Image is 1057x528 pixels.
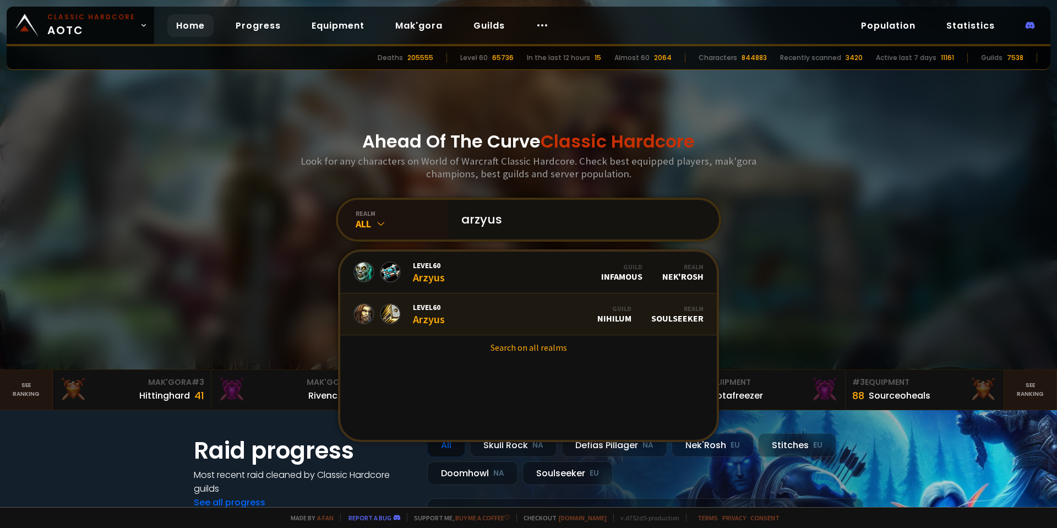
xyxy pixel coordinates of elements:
[455,200,706,239] input: Search a character...
[597,304,631,313] div: Guild
[340,293,717,335] a: Level60ArzyusGuildNihilumRealmSoulseeker
[852,388,864,403] div: 88
[597,304,631,324] div: Nihilum
[642,440,653,451] small: NA
[722,514,746,522] a: Privacy
[340,335,717,360] a: Search on all realms
[672,433,754,457] div: Nek'Rosh
[407,514,510,522] span: Support me,
[694,377,838,388] div: Equipment
[192,377,204,388] span: # 3
[601,263,642,282] div: Infamous
[559,514,607,522] a: [DOMAIN_NAME]
[211,370,370,410] a: Mak'Gora#2Rivench100
[492,53,514,63] div: 65736
[465,14,514,37] a: Guilds
[687,370,846,410] a: #2Equipment88Notafreezer
[194,496,265,509] a: See all progress
[413,260,445,270] span: Level 60
[356,209,448,217] div: realm
[662,263,704,282] div: Nek'Rosh
[750,514,780,522] a: Consent
[595,53,601,63] div: 15
[516,514,607,522] span: Checkout
[427,433,465,457] div: All
[654,53,672,63] div: 2064
[194,433,414,468] h1: Raid progress
[852,377,865,388] span: # 3
[413,260,445,284] div: Arzyus
[194,388,204,403] div: 41
[938,14,1004,37] a: Statistics
[407,53,433,63] div: 205555
[876,53,936,63] div: Active last 7 days
[541,129,695,154] span: Classic Hardcore
[1004,370,1057,410] a: Seeranking
[522,461,613,485] div: Soulseeker
[386,14,451,37] a: Mak'gora
[167,14,214,37] a: Home
[378,53,403,63] div: Deaths
[710,389,763,402] div: Notafreezer
[47,12,135,39] span: AOTC
[7,7,154,44] a: Classic HardcoreAOTC
[455,514,510,522] a: Buy me a coffee
[698,514,718,522] a: Terms
[651,304,704,324] div: Soulseeker
[194,468,414,496] h4: Most recent raid cleaned by Classic Hardcore guilds
[614,53,650,63] div: Almost 60
[356,217,448,230] div: All
[852,14,924,37] a: Population
[869,389,930,402] div: Sourceoheals
[427,461,518,485] div: Doomhowl
[846,370,1004,410] a: #3Equipment88Sourceoheals
[427,498,863,527] a: [DATE]zgpetri on godDefias Pillager8 /90
[780,53,841,63] div: Recently scanned
[742,53,767,63] div: 844883
[317,514,334,522] a: a fan
[59,377,204,388] div: Mak'Gora
[470,433,557,457] div: Skull Rock
[218,377,363,388] div: Mak'Gora
[590,468,599,479] small: EU
[53,370,211,410] a: Mak'Gora#3Hittinghard41
[296,155,761,180] h3: Look for any characters on World of Warcraft Classic Hardcore. Check best equipped players, mak'g...
[813,440,822,451] small: EU
[47,12,135,22] small: Classic Hardcore
[362,128,695,155] h1: Ahead Of The Curve
[981,53,1002,63] div: Guilds
[562,433,667,457] div: Defias Pillager
[651,304,704,313] div: Realm
[852,377,997,388] div: Equipment
[348,514,391,522] a: Report a bug
[227,14,290,37] a: Progress
[731,440,740,451] small: EU
[340,252,717,293] a: Level60ArzyusGuildInfamousRealmNek'Rosh
[493,468,504,479] small: NA
[527,53,590,63] div: In the last 12 hours
[303,14,373,37] a: Equipment
[460,53,488,63] div: Level 60
[532,440,543,451] small: NA
[941,53,954,63] div: 11161
[413,302,445,326] div: Arzyus
[613,514,679,522] span: v. d752d5 - production
[139,389,190,402] div: Hittinghard
[1007,53,1023,63] div: 7538
[284,514,334,522] span: Made by
[846,53,863,63] div: 3420
[308,389,343,402] div: Rivench
[662,263,704,271] div: Realm
[413,302,445,312] span: Level 60
[699,53,737,63] div: Characters
[758,433,836,457] div: Stitches
[601,263,642,271] div: Guild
